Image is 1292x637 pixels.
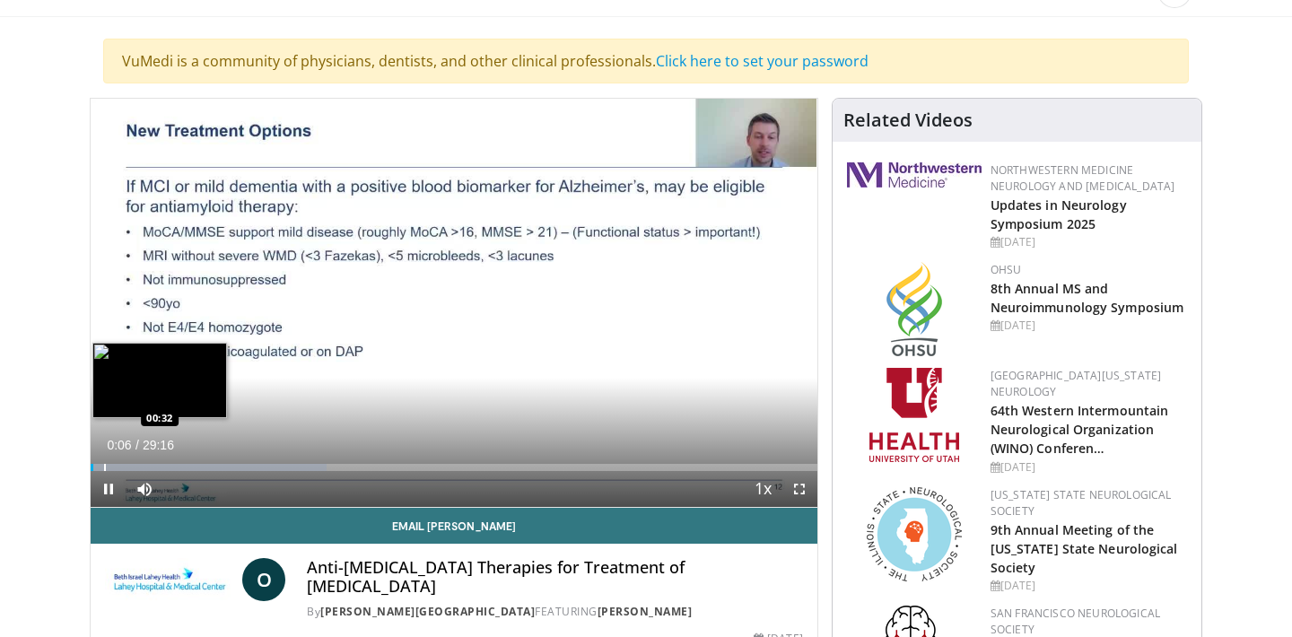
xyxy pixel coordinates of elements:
[991,459,1187,476] div: [DATE]
[307,604,802,620] div: By FEATURING
[886,262,942,356] img: da959c7f-65a6-4fcf-a939-c8c702e0a770.png.150x105_q85_autocrop_double_scale_upscale_version-0.2.png
[127,471,162,507] button: Mute
[991,318,1187,334] div: [DATE]
[91,464,817,471] div: Progress Bar
[991,578,1187,594] div: [DATE]
[320,604,535,619] a: [PERSON_NAME][GEOGRAPHIC_DATA]
[135,438,139,452] span: /
[91,99,817,508] video-js: Video Player
[991,196,1127,232] a: Updates in Neurology Symposium 2025
[746,471,781,507] button: Playback Rate
[103,39,1189,83] div: VuMedi is a community of physicians, dentists, and other clinical professionals.
[991,280,1184,316] a: 8th Annual MS and Neuroimmunology Symposium
[307,558,802,597] h4: Anti-[MEDICAL_DATA] Therapies for Treatment of [MEDICAL_DATA]
[598,604,693,619] a: [PERSON_NAME]
[91,508,817,544] a: Email [PERSON_NAME]
[991,262,1022,277] a: OHSU
[656,51,869,71] a: Click here to set your password
[991,162,1175,194] a: Northwestern Medicine Neurology and [MEDICAL_DATA]
[91,471,127,507] button: Pause
[991,368,1162,399] a: [GEOGRAPHIC_DATA][US_STATE] Neurology
[991,234,1187,250] div: [DATE]
[869,368,959,462] img: f6362829-b0a3-407d-a044-59546adfd345.png.150x105_q85_autocrop_double_scale_upscale_version-0.2.png
[847,162,982,188] img: 2a462fb6-9365-492a-ac79-3166a6f924d8.png.150x105_q85_autocrop_double_scale_upscale_version-0.2.jpg
[843,109,973,131] h4: Related Videos
[107,438,131,452] span: 0:06
[242,558,285,601] a: O
[867,487,962,581] img: 71a8b48c-8850-4916-bbdd-e2f3ccf11ef9.png.150x105_q85_autocrop_double_scale_upscale_version-0.2.png
[143,438,174,452] span: 29:16
[991,606,1160,637] a: San Francisco Neurological Society
[991,487,1172,519] a: [US_STATE] State Neurological Society
[92,343,227,418] img: image.jpeg
[991,521,1178,576] a: 9th Annual Meeting of the [US_STATE] State Neurological Society
[105,558,235,601] img: Lahey Hospital & Medical Center
[991,402,1169,457] a: 64th Western Intermountain Neurological Organization (WINO) Conferen…
[781,471,817,507] button: Fullscreen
